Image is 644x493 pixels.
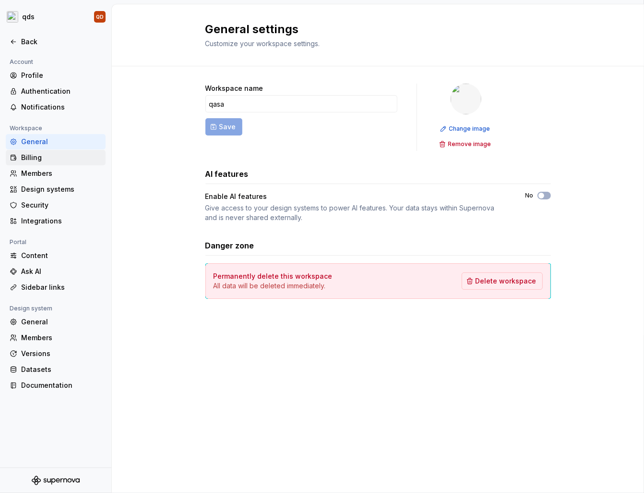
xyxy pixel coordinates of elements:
div: Enable AI features [205,192,508,201]
div: Portal [6,236,30,248]
div: Sidebar links [21,283,102,292]
div: General [21,137,102,147]
span: Remove image [448,140,491,148]
div: Content [21,251,102,260]
a: Notifications [6,99,106,115]
label: No [525,192,534,199]
a: Datasets [6,362,106,377]
a: Sidebar links [6,280,106,295]
img: 122b2bf5-a653-49f3-ad34-2f838c714c03.png [7,11,18,23]
a: Content [6,248,106,263]
a: General [6,314,106,330]
div: Members [21,333,102,343]
a: Back [6,34,106,49]
div: Workspace [6,123,46,134]
a: Profile [6,68,106,83]
h3: AI features [205,168,249,180]
div: Authentication [21,86,102,96]
button: Delete workspace [462,272,543,290]
div: Profile [21,71,102,80]
a: General [6,134,106,149]
button: Change image [437,122,495,136]
span: Customize your workspace settings. [205,39,320,48]
a: Authentication [6,84,106,99]
a: Members [6,330,106,345]
div: Notifications [21,102,102,112]
div: Give access to your design systems to power AI features. Your data stays within Supernova and is ... [205,203,508,222]
p: All data will be deleted immediately. [214,281,333,291]
div: General [21,317,102,327]
a: Security [6,197,106,213]
a: Design systems [6,182,106,197]
h4: Permanently delete this workspace [214,271,333,281]
h2: General settings [205,22,539,37]
a: Billing [6,150,106,165]
div: Datasets [21,365,102,374]
svg: Supernova Logo [32,476,80,485]
a: Documentation [6,378,106,393]
div: Back [21,37,102,47]
span: Delete workspace [476,276,537,286]
div: Members [21,169,102,178]
label: Workspace name [205,84,263,93]
div: QD [96,13,104,21]
div: Documentation [21,381,102,390]
div: Ask AI [21,267,102,276]
div: qds [22,12,35,22]
div: Billing [21,153,102,162]
div: Integrations [21,216,102,226]
div: Versions [21,349,102,358]
h3: Danger zone [205,240,254,251]
img: 122b2bf5-a653-49f3-ad34-2f838c714c03.png [451,84,481,114]
button: qdsQD [2,6,109,27]
button: Remove image [436,137,496,151]
a: Integrations [6,213,106,229]
div: Design system [6,303,56,314]
a: Ask AI [6,264,106,279]
div: Account [6,56,37,68]
a: Members [6,166,106,181]
span: Change image [449,125,490,133]
div: Design systems [21,185,102,194]
a: Versions [6,346,106,361]
div: Security [21,200,102,210]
